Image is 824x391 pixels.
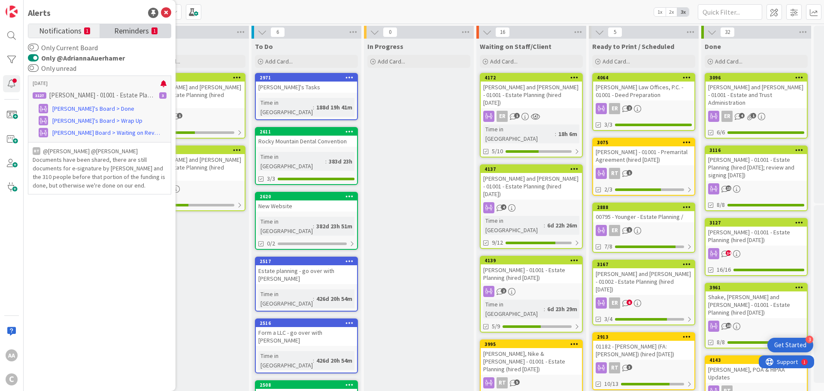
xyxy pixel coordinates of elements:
[717,200,725,209] span: 8/8
[593,341,694,360] div: 01182 - [PERSON_NAME] (FA: [PERSON_NAME]) (hired [DATE])
[774,341,806,349] div: Get Started
[627,105,632,111] span: 2
[481,257,582,283] div: 4139[PERSON_NAME] - 01001 - Estate Planning (hired [DATE])
[706,227,807,246] div: [PERSON_NAME] - 01001 - Estate Planning (hired [DATE])
[706,111,807,122] div: ER
[593,333,694,360] div: 291301182 - [PERSON_NAME] (FA: [PERSON_NAME]) (hired [DATE])
[592,260,695,325] a: 3167[PERSON_NAME] and [PERSON_NAME] - 01002 - Estate Planning (hired [DATE])ER3/4
[593,333,694,341] div: 2913
[555,129,556,139] span: :
[485,166,582,172] div: 4137
[480,42,551,51] span: Waiting on Staff/Client
[592,332,695,390] a: 291301182 - [PERSON_NAME] (FA: [PERSON_NAME]) (hired [DATE])RT10/13
[593,211,694,222] div: 00795 - Younger - Estate Planning /
[593,139,694,146] div: 3075
[514,379,520,385] span: 5
[481,82,582,108] div: [PERSON_NAME] and [PERSON_NAME] - 01001 - Estate Planning (hired [DATE])
[267,239,275,248] span: 0/2
[608,27,622,37] span: 5
[255,127,358,185] a: 2611Rocky Mountain Dental ConventionTime in [GEOGRAPHIC_DATA]:383d 23h3/3
[28,53,125,63] label: Only @AdriannaAuerhamer
[706,146,807,154] div: 3116
[483,124,555,143] div: Time in [GEOGRAPHIC_DATA]
[720,27,735,37] span: 32
[265,58,293,65] span: Add Card...
[28,6,51,19] div: Alerts
[609,362,620,373] div: RT
[706,74,807,108] div: 3096[PERSON_NAME] and [PERSON_NAME] - 01001 - Estate and Trust Administration
[481,165,582,173] div: 4137
[705,145,808,211] a: 3116[PERSON_NAME] - 01001 - Estate Planning (hired [DATE]; review and signing [DATE])8/8
[597,261,694,267] div: 3167
[52,104,134,113] span: [PERSON_NAME]'s Board > Done
[627,170,632,176] span: 1
[481,264,582,283] div: [PERSON_NAME] - 01001 - Estate Planning (hired [DATE])
[45,3,47,10] div: 1
[267,174,275,183] span: 3/3
[256,74,357,93] div: 2971[PERSON_NAME]'s Tasks
[258,217,313,236] div: Time in [GEOGRAPHIC_DATA]
[143,183,245,194] div: ER
[314,103,354,112] div: 188d 19h 41m
[255,257,358,312] a: 2517Estate planning - go over with [PERSON_NAME]Time in [GEOGRAPHIC_DATA]:426d 20h 54m
[143,82,245,108] div: [PERSON_NAME] and [PERSON_NAME] - 01001 - Estate Planning (hired [DATE])
[177,113,182,118] span: 1
[604,185,612,194] span: 2/3
[593,268,694,295] div: [PERSON_NAME] and [PERSON_NAME] - 01002 - Estate Planning (hired [DATE])
[33,80,161,86] p: [DATE]
[314,221,354,231] div: 382d 23h 51m
[593,146,694,165] div: [PERSON_NAME] - 01001 - Premarital Agreement (hired [DATE])
[256,265,357,284] div: Estate planning - go over with [PERSON_NAME]
[256,128,357,147] div: 2611Rocky Mountain Dental Convention
[6,373,18,385] div: C
[151,27,158,34] small: 1
[260,320,357,326] div: 2516
[706,82,807,108] div: [PERSON_NAME] and [PERSON_NAME] - 01001 - Estate and Trust Administration
[270,27,285,37] span: 6
[256,128,357,136] div: 2611
[256,136,357,147] div: Rocky Mountain Dental Convention
[313,356,314,365] span: :
[726,323,731,328] span: 10
[143,146,245,181] div: 4187[PERSON_NAME] and [PERSON_NAME] - 01001 - Estate Planning (hired [DATE])
[593,103,694,114] div: ER
[721,111,733,122] div: ER
[597,75,694,81] div: 4064
[255,318,358,373] a: 2516Form a LLC - go over with [PERSON_NAME]Time in [GEOGRAPHIC_DATA]:426d 20h 54m
[593,297,694,309] div: ER
[492,322,500,331] span: 5/9
[604,315,612,324] span: 3/4
[480,73,583,158] a: 4172[PERSON_NAME] and [PERSON_NAME] - 01001 - Estate Planning (hired [DATE])ERTime in [GEOGRAPHIC...
[28,54,39,62] button: Only @AdriannaAuerhamer
[705,42,721,51] span: Done
[501,204,506,210] span: 4
[592,73,695,131] a: 4064[PERSON_NAME] Law Offices, P.C. - 01001 - Deed PreparationER3/3
[627,364,632,370] span: 3
[592,203,695,253] a: 288800795 - Younger - Estate Planning /ER7/8
[739,113,745,118] span: 4
[593,168,694,179] div: RT
[767,338,813,352] div: Open Get Started checklist, remaining modules: 3
[545,304,579,314] div: 6d 23h 29m
[367,42,403,51] span: In Progress
[726,250,731,256] span: 14
[597,204,694,210] div: 2888
[593,139,694,165] div: 3075[PERSON_NAME] - 01001 - Premarital Agreement (hired [DATE])
[609,168,620,179] div: RT
[33,147,40,155] div: RT
[28,63,76,73] label: Only unread
[260,75,357,81] div: 2971
[597,334,694,340] div: 2913
[593,261,694,268] div: 3167
[258,152,325,171] div: Time in [GEOGRAPHIC_DATA]
[706,74,807,82] div: 3096
[481,340,582,375] div: 3995[PERSON_NAME], Nike & [PERSON_NAME] - 01001 - Estate Planning (hired [DATE])
[717,338,725,347] span: 8/8
[751,113,756,118] span: 1
[481,111,582,122] div: ER
[706,219,807,227] div: 3127
[480,256,583,333] a: 4139[PERSON_NAME] - 01001 - Estate Planning (hired [DATE])Time in [GEOGRAPHIC_DATA]:6d 23h 29m5/9
[481,165,582,200] div: 4137[PERSON_NAME] and [PERSON_NAME] - 01001 - Estate Planning (hired [DATE])
[603,58,630,65] span: Add Card...
[501,288,506,294] span: 2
